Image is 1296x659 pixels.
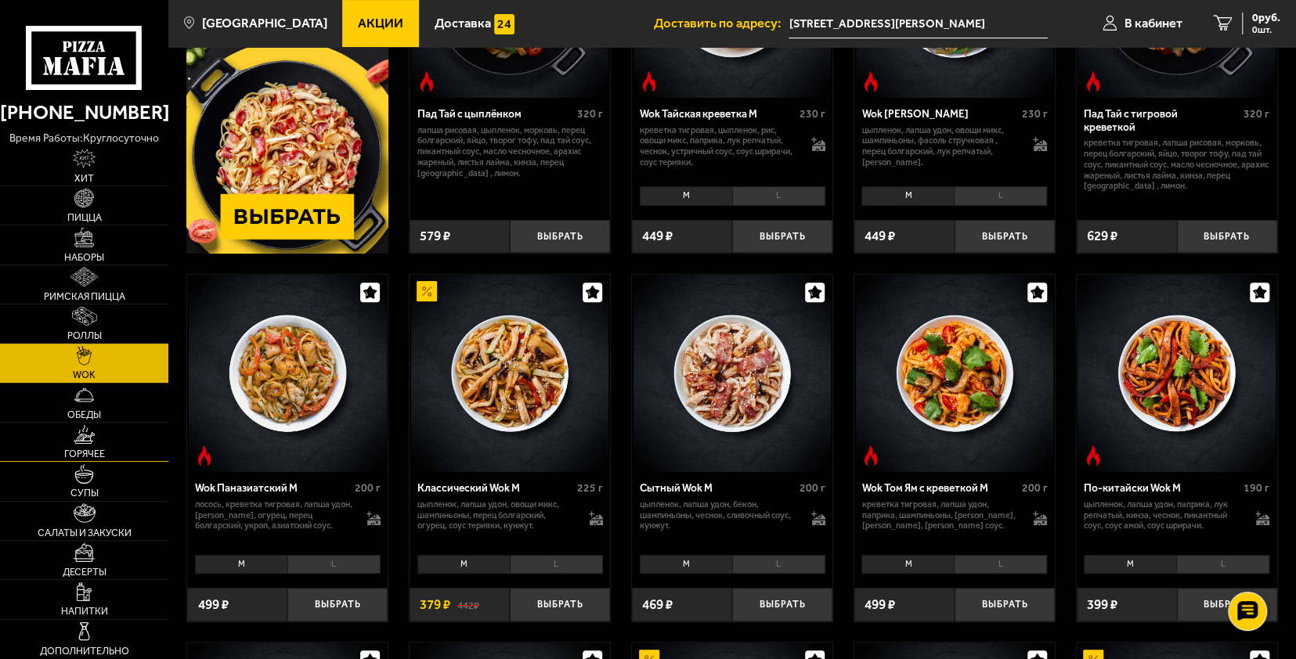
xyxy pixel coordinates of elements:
a: Острое блюдоПо-китайски Wok M [1077,275,1277,473]
img: Сытный Wok M [634,275,832,473]
p: лосось, креветка тигровая, лапша удон, [PERSON_NAME], огурец, перец болгарский, укроп, азиатский ... [195,499,353,531]
span: Акции [358,17,403,31]
img: Wok Паназиатский M [189,275,387,473]
span: 230 г [800,107,825,121]
span: WOK [73,370,96,380]
img: Острое блюдо [639,71,659,92]
img: Острое блюдо [861,445,881,466]
span: 320 г [1244,107,1269,121]
button: Выбрать [510,588,610,621]
span: 190 г [1244,481,1269,495]
img: Острое блюдо [417,71,437,92]
button: Выбрать [287,588,388,621]
span: 499 ₽ [197,598,228,611]
p: креветка тигровая, лапша удон, паприка, шампиньоны, [PERSON_NAME], [PERSON_NAME], [PERSON_NAME] с... [861,499,1020,531]
button: Выбрать [732,220,832,253]
li: M [640,186,732,206]
span: 200 г [355,481,381,495]
span: В кабинет [1125,17,1182,31]
button: Выбрать [955,588,1055,621]
span: Дополнительно [40,646,129,657]
li: L [732,555,825,574]
span: 629 ₽ [1087,229,1117,243]
li: L [954,555,1047,574]
li: L [510,555,603,574]
span: Хит [74,174,94,184]
img: Классический Wok M [411,275,609,473]
span: 0 руб. [1252,13,1280,23]
a: Сытный Wok M [632,275,832,473]
div: Wok [PERSON_NAME] [861,108,1017,121]
div: Wok Тайская креветка M [640,108,796,121]
span: Доставить по адресу: [653,17,789,31]
span: Десерты [63,567,106,578]
span: 469 ₽ [642,598,673,611]
div: Wok Паназиатский M [195,482,351,495]
p: креветка тигровая, лапша рисовая, морковь, перец болгарский, яйцо, творог тофу, пад тай соус, пик... [1084,138,1269,192]
li: L [1176,555,1269,574]
button: Выбрать [1177,588,1277,621]
span: Салаты и закуски [38,528,132,538]
a: Острое блюдоWok Том Ям с креветкой M [854,275,1055,473]
p: лапша рисовая, цыпленок, морковь, перец болгарский, яйцо, творог тофу, пад тай соус, пикантный со... [417,125,603,179]
span: 225 г [577,481,603,495]
img: Острое блюдо [194,445,215,466]
li: M [195,555,287,574]
img: 15daf4d41897b9f0e9f617042186c801.svg [494,14,514,34]
span: Пицца [67,213,102,223]
img: Острое блюдо [1083,71,1103,92]
span: [GEOGRAPHIC_DATA] [201,17,327,31]
li: L [954,186,1047,206]
img: Острое блюдо [861,71,881,92]
li: L [287,555,381,574]
div: По-китайски Wok M [1084,482,1240,495]
button: Выбрать [955,220,1055,253]
li: M [417,555,510,574]
span: 0 шт. [1252,25,1280,34]
span: 379 ₽ [420,598,450,611]
li: M [861,555,954,574]
li: M [1084,555,1176,574]
span: 449 ₽ [865,229,895,243]
span: 499 ₽ [865,598,895,611]
span: 579 ₽ [420,229,450,243]
span: Обеды [67,410,101,420]
span: Горячее [64,449,105,459]
div: Сытный Wok M [640,482,796,495]
a: АкционныйКлассический Wok M [410,275,610,473]
div: Классический Wok M [417,482,573,495]
s: 442 ₽ [457,598,479,611]
img: Wok Том Ям с креветкой M [856,275,1054,473]
div: Wok Том Ям с креветкой M [861,482,1017,495]
li: L [732,186,825,206]
input: Ваш адрес доставки [789,9,1048,38]
span: 399 ₽ [1087,598,1117,611]
span: 230 г [1021,107,1047,121]
span: Роллы [67,331,102,341]
a: Острое блюдоWok Паназиатский M [187,275,388,473]
span: Доставка [435,17,491,31]
button: Выбрать [510,220,610,253]
li: M [640,555,732,574]
img: Акционный [417,281,437,301]
p: цыпленок, лапша удон, паприка, лук репчатый, кинза, чеснок, пикантный соус, соус Амой, соус шрирачи. [1084,499,1242,531]
div: Пад Тай с тигровой креветкой [1084,108,1240,134]
span: Супы [70,488,99,499]
span: 200 г [1021,481,1047,495]
p: креветка тигровая, цыпленок, рис, овощи микс, паприка, лук репчатый, чеснок, устричный соус, соус... [640,125,798,168]
img: Острое блюдо [1083,445,1103,466]
span: Римская пицца [44,292,125,302]
li: M [861,186,954,206]
p: цыпленок, лапша удон, овощи микс, шампиньоны, перец болгарский, огурец, соус терияки, кунжут. [417,499,576,531]
div: Пад Тай с цыплёнком [417,108,573,121]
span: 320 г [577,107,603,121]
span: Наборы [64,253,104,263]
span: Напитки [61,607,108,617]
span: 200 г [800,481,825,495]
button: Выбрать [732,588,832,621]
img: По-китайски Wok M [1078,275,1276,473]
button: Выбрать [1177,220,1277,253]
p: цыпленок, лапша удон, бекон, шампиньоны, чеснок, сливочный соус, кунжут. [640,499,798,531]
p: цыпленок, лапша удон, овощи микс, шампиньоны, фасоль стручковая , перец болгарский, лук репчатый,... [861,125,1020,168]
span: 449 ₽ [642,229,673,243]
